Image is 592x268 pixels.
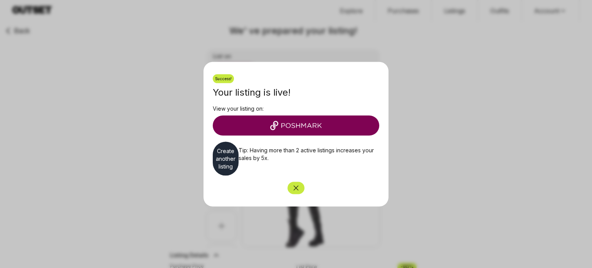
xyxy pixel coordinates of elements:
[213,105,379,115] p: View your listing on:
[213,74,234,83] div: Success!
[239,142,379,175] div: Tip: Having more than 2 active listings increases your sales by 5x.
[213,142,239,175] a: Create another listing
[288,182,304,194] button: Close
[213,86,379,98] h2: Your listing is live!
[216,121,376,130] img: Poshmark logo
